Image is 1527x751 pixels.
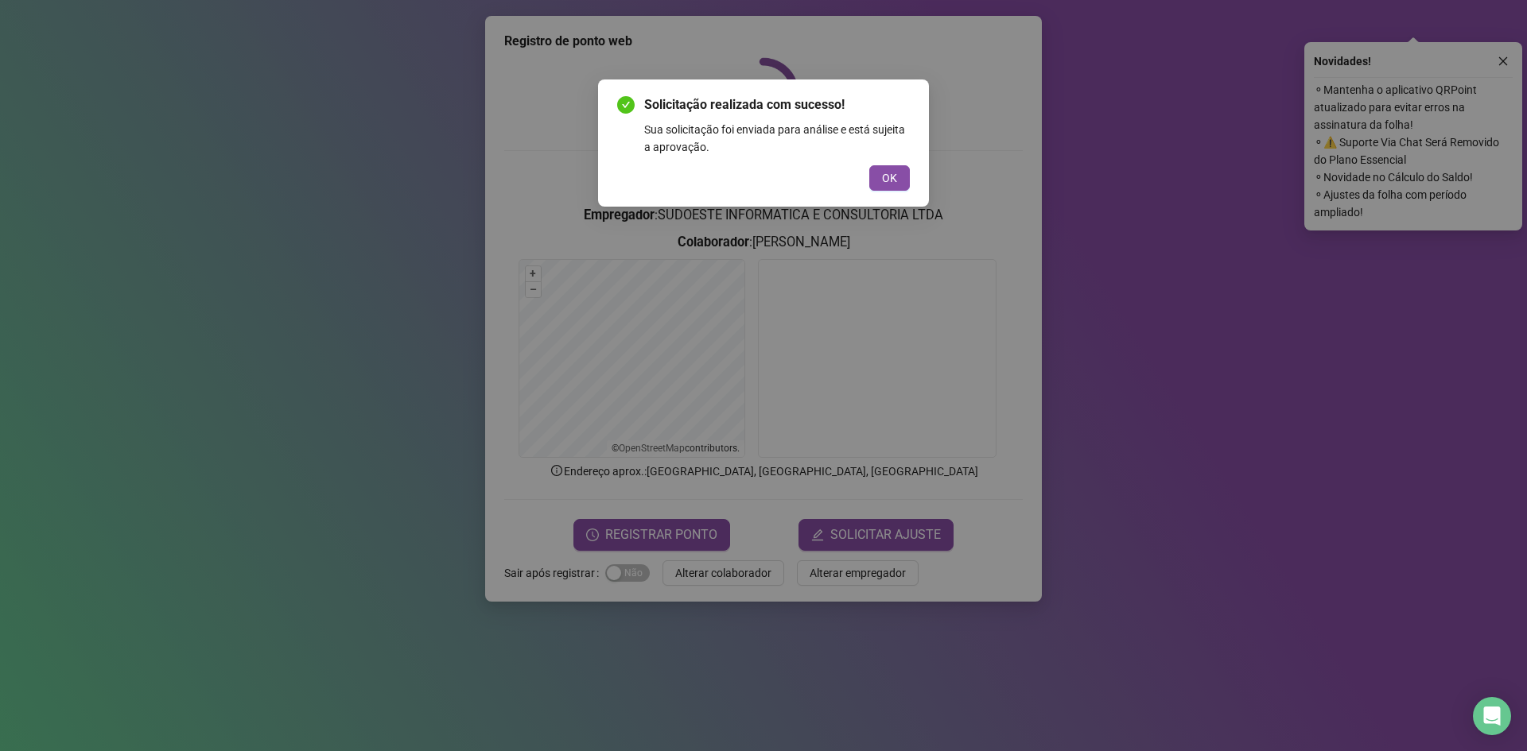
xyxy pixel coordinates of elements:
[617,96,635,114] span: check-circle
[1473,697,1511,735] div: Open Intercom Messenger
[644,95,910,114] span: Solicitação realizada com sucesso!
[869,165,910,191] button: OK
[882,169,897,187] span: OK
[644,121,910,156] div: Sua solicitação foi enviada para análise e está sujeita a aprovação.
